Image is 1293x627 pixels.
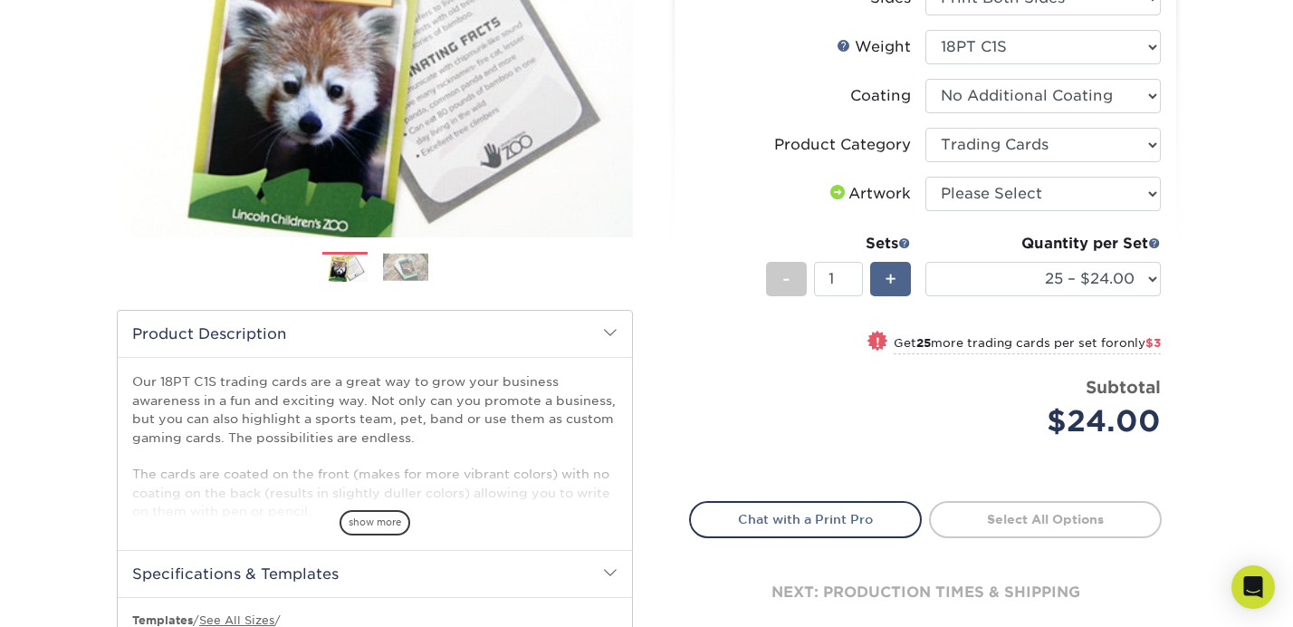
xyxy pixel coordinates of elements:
[118,550,632,597] h2: Specifications & Templates
[199,613,274,627] a: See All Sizes
[876,333,880,352] span: !
[132,613,193,627] b: Templates
[322,253,368,285] img: Trading Cards 01
[118,311,632,357] h2: Product Description
[340,510,410,535] span: show more
[916,336,931,350] strong: 25
[383,253,428,281] img: Trading Cards 02
[929,501,1162,537] a: Select All Options
[925,233,1161,255] div: Quantity per Set
[850,85,911,107] div: Coating
[1145,336,1161,350] span: $3
[782,265,790,293] span: -
[774,134,911,156] div: Product Category
[827,183,911,205] div: Artwork
[766,233,911,255] div: Sets
[689,501,922,537] a: Chat with a Print Pro
[939,400,1161,443] div: $24.00
[837,36,911,58] div: Weight
[885,265,896,293] span: +
[1086,377,1161,397] strong: Subtotal
[894,336,1161,354] small: Get more trading cards per set for
[132,372,618,520] p: Our 18PT C1S trading cards are a great way to grow your business awareness in a fun and exciting ...
[1119,336,1161,350] span: only
[1231,565,1275,609] div: Open Intercom Messenger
